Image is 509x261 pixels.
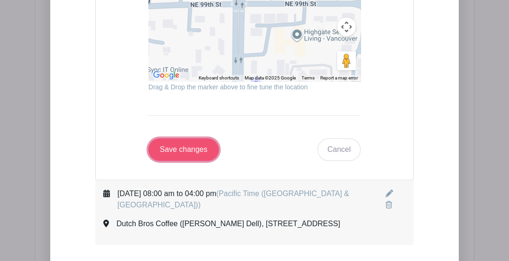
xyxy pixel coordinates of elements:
span: (Pacific Time ([GEOGRAPHIC_DATA] & [GEOGRAPHIC_DATA])) [117,190,349,209]
div: Dutch Bros Coffee ([PERSON_NAME] Dell), [STREET_ADDRESS] [116,218,340,229]
input: Save changes [148,138,219,161]
img: Google [151,69,182,81]
button: Keyboard shortcuts [199,75,239,81]
button: Drag Pegman onto the map to open Street View [337,51,356,70]
small: Drag & Drop the marker above to fine tune the location [148,83,308,91]
a: Cancel [317,138,361,161]
a: Open this area in Google Maps (opens a new window) [151,69,182,81]
span: Map data ©2025 Google [245,75,296,80]
a: Report a map error [320,75,358,80]
div: [DATE] 08:00 am to 04:00 pm [117,188,386,211]
button: Map camera controls [337,17,356,36]
a: Terms (opens in new tab) [301,75,315,80]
